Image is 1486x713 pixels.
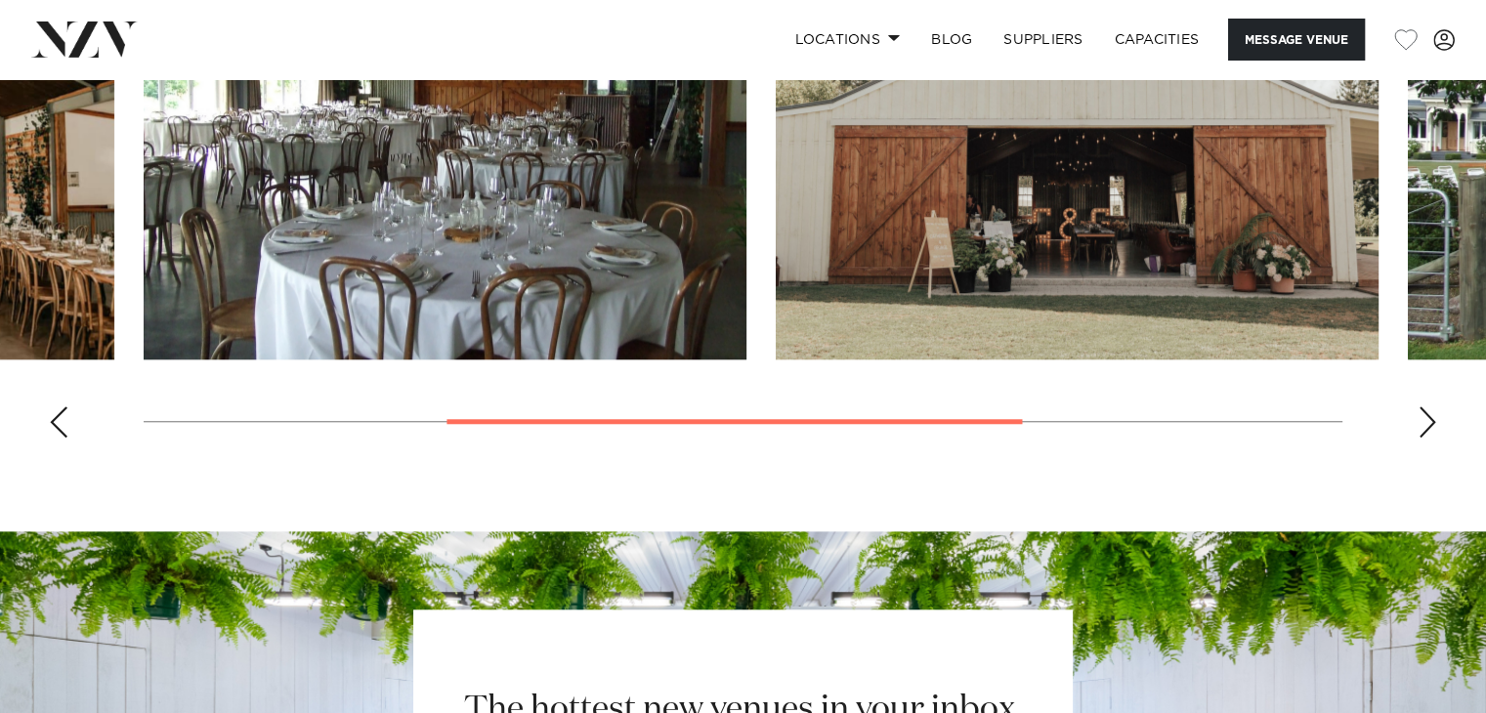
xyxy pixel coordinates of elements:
[915,19,988,61] a: BLOG
[1228,19,1365,61] button: Message Venue
[779,19,915,61] a: Locations
[31,21,138,57] img: nzv-logo.png
[988,19,1098,61] a: SUPPLIERS
[1099,19,1215,61] a: Capacities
